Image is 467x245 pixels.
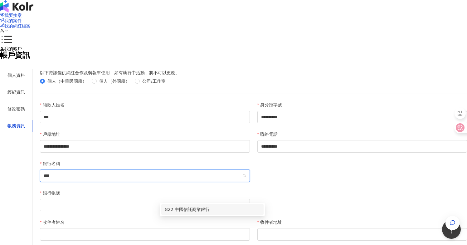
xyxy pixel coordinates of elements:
div: 822 中國信託商業銀行 [161,204,264,215]
div: 個人資料 [7,72,25,79]
iframe: Help Scout Beacon - Open [442,220,461,239]
div: 經紀資訊 [7,89,25,96]
label: 戶籍地址 [40,131,65,138]
span: 公司/工作室 [140,78,168,85]
input: 戶籍地址 [40,140,250,153]
span: 個人（外國籍） [97,78,132,85]
div: 以下資訊僅供網紅合作及勞報單使用，如有執行中活動，將不可以更改。 [40,69,467,76]
div: 修改密碼 [7,105,25,112]
span: 個人（中華民國籍） [45,78,89,85]
label: 銀行帳號 [40,189,65,196]
div: 帳務資訊 [7,122,25,129]
input: 銀行名稱 [44,170,246,182]
span: 我要接案 [4,13,22,18]
label: 聯絡電話 [257,131,282,138]
span: 我的案件 [4,18,22,23]
input: 收件者姓名 [40,228,250,241]
label: 領款人姓名 [40,101,69,108]
label: 身分證字號 [257,101,287,108]
input: 領款人姓名 [40,111,250,123]
label: 收件者姓名 [40,219,69,226]
input: 銀行帳號 [40,199,250,211]
label: 銀行名稱 [40,160,65,167]
span: 我的網紅檔案 [4,23,31,28]
div: 822 中國信託商業銀行 [165,206,260,213]
label: 收件者地址 [257,219,287,226]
